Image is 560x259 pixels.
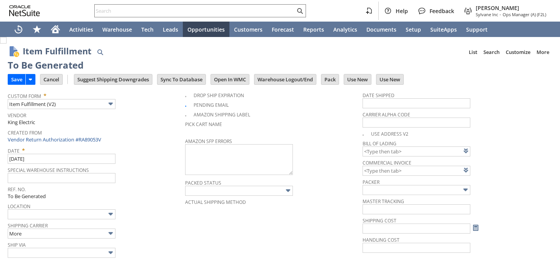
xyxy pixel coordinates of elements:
a: Customize [503,46,533,58]
a: Support [461,22,492,37]
a: Forecast [267,22,299,37]
a: Recent Records [9,22,28,37]
a: Customers [229,22,267,37]
a: Amazon SFP Errors [185,138,232,145]
a: Commercial Invoice [363,160,411,166]
span: Tech [141,26,154,33]
a: Setup [401,22,426,37]
img: More Options [284,186,293,195]
svg: Home [51,25,60,34]
a: Opportunities [183,22,229,37]
a: Leads [158,22,183,37]
span: Reports [303,26,324,33]
a: Reports [299,22,329,37]
span: Documents [366,26,396,33]
span: Help [396,7,408,15]
a: More [533,46,552,58]
input: Suggest Shipping Downgrades [74,74,152,84]
span: Setup [406,26,421,33]
a: Amazon Shipping Label [194,111,250,118]
img: More Options [106,210,115,219]
a: Bill Of Lading [363,140,396,147]
input: Warehouse Logout/End [254,74,316,84]
span: Leads [163,26,178,33]
a: Shipping Carrier [8,222,48,229]
svg: logo [9,5,40,16]
h1: Item Fulfillment [23,45,92,57]
span: Ops Manager (A) (F2L) [503,12,546,17]
a: Master Tracking [363,198,404,205]
span: To Be Generated [8,193,46,200]
a: Packer [363,179,379,185]
svg: Search [295,6,304,15]
input: Cancel [40,74,62,84]
span: Activities [69,26,93,33]
svg: Shortcuts [32,25,42,34]
span: Warehouse [102,26,132,33]
a: Created From [8,129,42,136]
a: Date [8,148,20,154]
input: Open In WMC [211,74,249,84]
input: Search [95,6,295,15]
span: King Electric [8,119,35,126]
a: Special Warehouse Instructions [8,167,89,173]
input: Use New [376,74,403,84]
a: Ref. No. [8,186,26,193]
a: Activities [65,22,98,37]
a: Ship Via [8,242,26,248]
span: - [500,12,501,17]
a: Calculate [471,224,480,232]
a: Pick Cart Name [185,121,222,128]
img: More Options [106,229,115,238]
span: SuiteApps [430,26,457,33]
a: Packed Status [185,180,221,186]
a: Drop Ship Expiration [194,92,244,99]
a: Vendor [8,112,26,119]
a: Shipping Cost [363,217,396,224]
span: Sylvane Inc [476,12,498,17]
span: Analytics [333,26,357,33]
a: Analytics [329,22,362,37]
img: More Options [106,248,115,257]
div: To Be Generated [8,59,84,71]
img: Quick Find [95,47,105,57]
input: Use New [344,74,371,84]
a: Custom Form [8,93,41,99]
a: Home [46,22,65,37]
span: Feedback [430,7,454,15]
input: Sync To Database [157,74,206,84]
svg: Recent Records [14,25,23,34]
a: Warehouse [98,22,137,37]
span: Opportunities [187,26,225,33]
a: List [466,46,480,58]
a: SuiteApps [426,22,461,37]
input: Item Fulfillment (V2) [8,99,115,109]
a: Location [8,203,30,210]
span: [PERSON_NAME] [476,4,546,12]
input: Save [8,74,25,84]
img: More Options [461,185,470,194]
a: Carrier Alpha Code [363,111,410,118]
input: Pack [321,74,339,84]
a: Handling Cost [363,237,400,243]
input: <Type then tab> [363,166,470,176]
a: Documents [362,22,401,37]
input: More [8,229,115,239]
a: Actual Shipping Method [185,199,246,205]
a: Date Shipped [363,92,395,99]
a: Search [480,46,503,58]
div: Shortcuts [28,22,46,37]
a: Vendor Return Authorization #RA89053V [8,136,101,143]
a: Use Address V2 [371,131,408,137]
span: Forecast [272,26,294,33]
img: More Options [106,99,115,108]
a: Pending Email [194,102,229,108]
span: Customers [234,26,262,33]
input: <Type then tab> [363,146,470,156]
a: Tech [137,22,158,37]
span: Support [466,26,488,33]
